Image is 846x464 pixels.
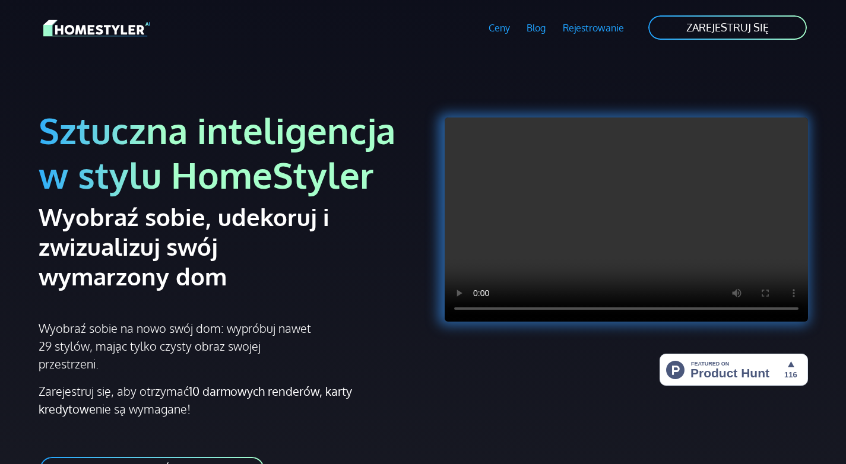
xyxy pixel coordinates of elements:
img: Logo HomeStyler AI [43,18,150,39]
img: HomeStyler AI - Łatwe projektowanie wnętrz: jedno kliknięcie do Twojego wymarzonego domu | Polowa... [660,354,808,386]
h2: Wyobraź sobie, udekoruj i zwizualizuj swój wymarzony dom [39,202,341,291]
a: Rejestrowanie [555,14,633,42]
a: Ceny [480,14,518,42]
strong: 10 darmowych renderów, karty kredytowe [39,383,352,417]
p: Wyobraź sobie na nowo swój dom: wypróbuj nawet 29 stylów, mając tylko czysty obraz swojej przestr... [39,319,322,373]
a: Blog [518,14,555,42]
h1: Sztuczna inteligencja w stylu HomeStyler [39,108,416,197]
a: ZAREJESTRUJ SIĘ [647,14,808,41]
p: Zarejestruj się, aby otrzymać nie są wymagane! [39,382,416,418]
